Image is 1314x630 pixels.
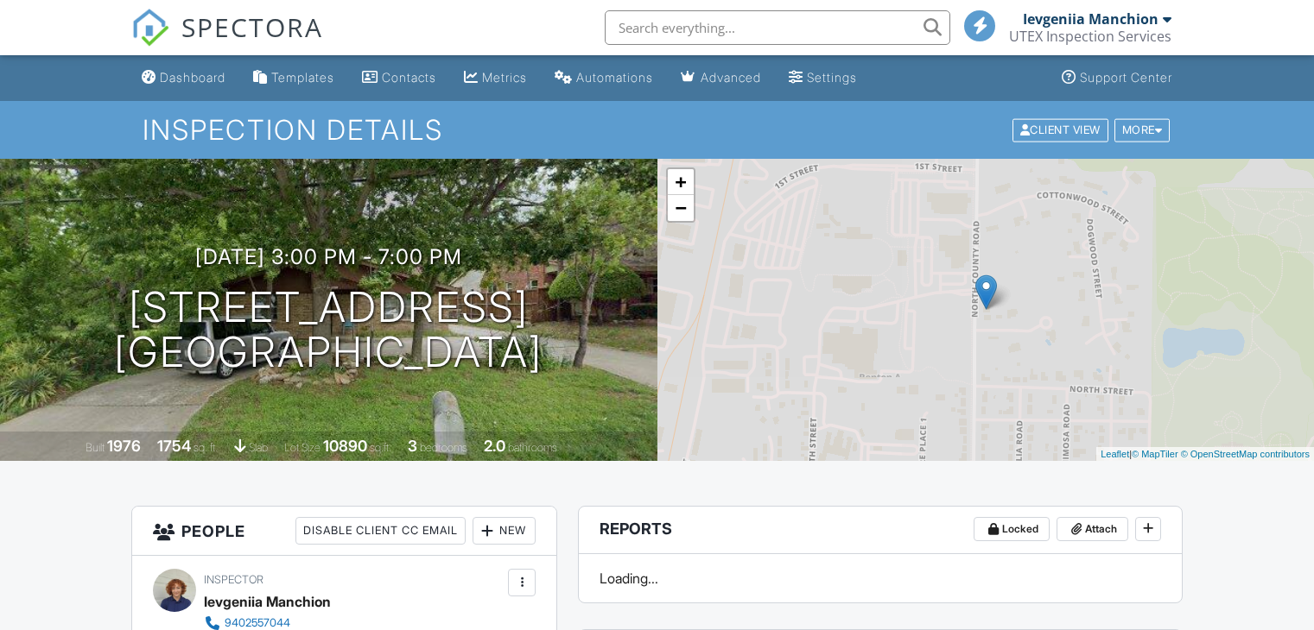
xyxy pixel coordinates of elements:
div: 9402557044 [225,616,290,630]
div: Metrics [482,70,527,85]
span: Lot Size [284,441,321,454]
div: Advanced [701,70,761,85]
div: More [1114,118,1171,142]
a: Zoom in [668,169,694,195]
div: Templates [271,70,334,85]
a: Templates [246,62,341,94]
span: SPECTORA [181,9,323,45]
div: Settings [807,70,857,85]
div: 1754 [157,437,191,455]
a: Contacts [355,62,443,94]
h1: Inspection Details [143,115,1171,145]
a: Zoom out [668,195,694,221]
a: Advanced [674,62,768,94]
div: Automations [576,70,653,85]
span: slab [249,441,268,454]
div: 3 [408,437,417,455]
h1: [STREET_ADDRESS] [GEOGRAPHIC_DATA] [114,285,543,376]
a: Settings [782,62,864,94]
div: Client View [1012,118,1108,142]
a: Support Center [1055,62,1179,94]
div: Support Center [1080,70,1172,85]
a: Leaflet [1101,449,1129,459]
span: Inspector [204,573,263,586]
div: Contacts [382,70,436,85]
h3: People [132,507,556,556]
span: bedrooms [420,441,467,454]
a: Metrics [457,62,534,94]
img: The Best Home Inspection Software - Spectora [131,9,169,47]
div: 10890 [323,437,367,455]
div: Ievgeniia Manchion [1023,10,1158,28]
a: Client View [1011,123,1113,135]
a: © OpenStreetMap contributors [1181,449,1310,459]
a: SPECTORA [131,23,323,60]
span: sq.ft. [370,441,391,454]
span: bathrooms [508,441,557,454]
a: Dashboard [135,62,232,94]
span: sq. ft. [194,441,218,454]
div: 2.0 [484,437,505,455]
div: | [1096,447,1314,462]
div: Ievgeniia Manchion [204,589,331,614]
input: Search everything... [605,10,950,45]
h3: [DATE] 3:00 pm - 7:00 pm [195,245,462,268]
div: UTEX Inspection Services [1009,28,1171,45]
span: Built [86,441,105,454]
div: Disable Client CC Email [295,517,466,545]
div: New [473,517,536,545]
a: Automations (Basic) [548,62,660,94]
div: 1976 [107,437,141,455]
div: Dashboard [160,70,225,85]
a: © MapTiler [1132,449,1178,459]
